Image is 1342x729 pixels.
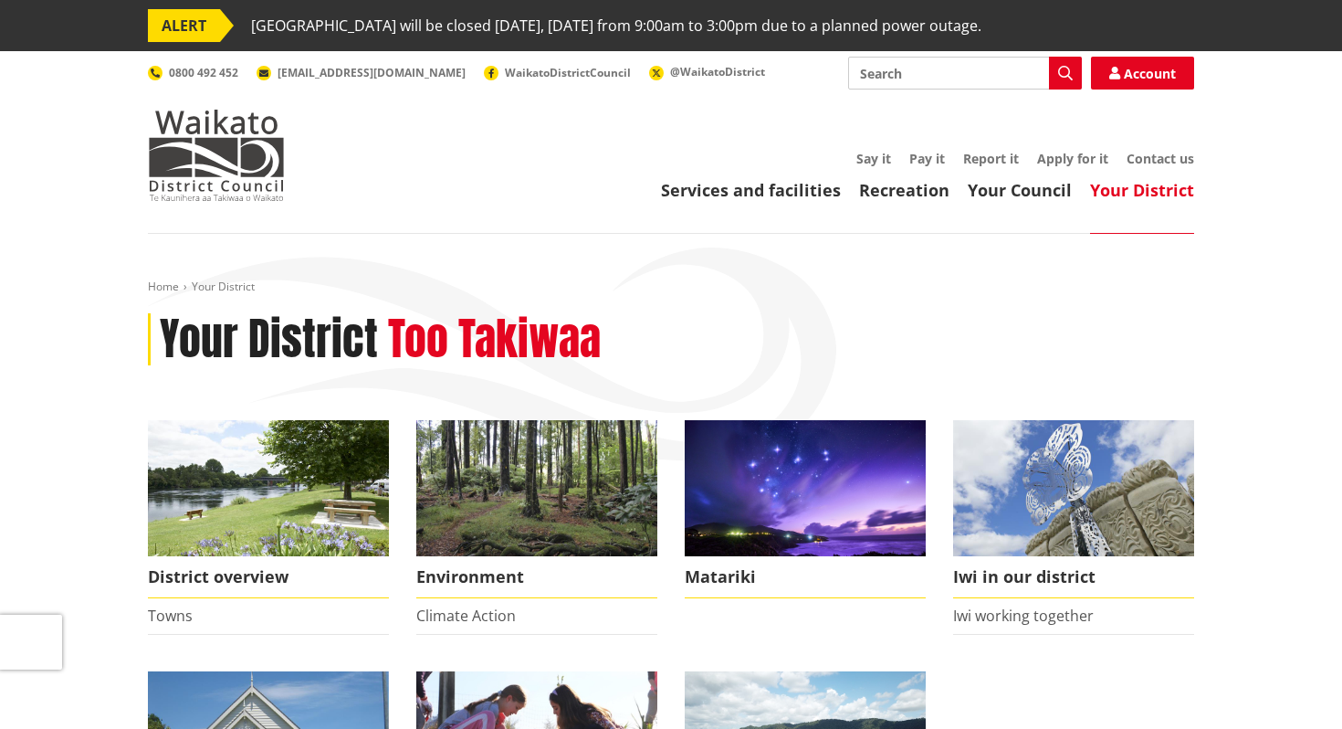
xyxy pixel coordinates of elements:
[416,556,657,598] span: Environment
[192,279,255,294] span: Your District
[169,65,238,80] span: 0800 492 452
[416,420,657,598] a: Environment
[148,279,179,294] a: Home
[148,606,193,626] a: Towns
[953,420,1194,598] a: Turangawaewae Ngaruawahia Iwi in our district
[1091,57,1194,90] a: Account
[505,65,631,80] span: WaikatoDistrictCouncil
[416,606,516,626] a: Climate Action
[1090,179,1194,201] a: Your District
[148,420,389,598] a: Ngaruawahia 0015 District overview
[953,556,1194,598] span: Iwi in our district
[251,9,981,42] span: [GEOGRAPHIC_DATA] will be closed [DATE], [DATE] from 9:00am to 3:00pm due to a planned power outage.
[909,150,945,167] a: Pay it
[963,150,1019,167] a: Report it
[953,606,1094,626] a: Iwi working together
[953,420,1194,556] img: Turangawaewae Ngaruawahia
[148,420,389,556] img: Ngaruawahia 0015
[388,313,601,366] h2: Too Takiwaa
[968,179,1072,201] a: Your Council
[278,65,466,80] span: [EMAIL_ADDRESS][DOMAIN_NAME]
[848,57,1082,90] input: Search input
[257,65,466,80] a: [EMAIL_ADDRESS][DOMAIN_NAME]
[670,64,765,79] span: @WaikatoDistrict
[1037,150,1108,167] a: Apply for it
[661,179,841,201] a: Services and facilities
[649,64,765,79] a: @WaikatoDistrict
[148,110,285,201] img: Waikato District Council - Te Kaunihera aa Takiwaa o Waikato
[148,9,220,42] span: ALERT
[484,65,631,80] a: WaikatoDistrictCouncil
[685,420,926,556] img: Matariki over Whiaangaroa
[856,150,891,167] a: Say it
[160,313,378,366] h1: Your District
[416,420,657,556] img: biodiversity- Wright's Bush_16x9 crop
[859,179,949,201] a: Recreation
[685,420,926,598] a: Matariki
[1127,150,1194,167] a: Contact us
[148,280,1194,295] nav: breadcrumb
[148,556,389,598] span: District overview
[148,65,238,80] a: 0800 492 452
[685,556,926,598] span: Matariki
